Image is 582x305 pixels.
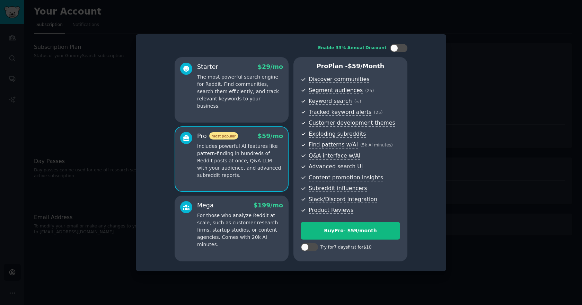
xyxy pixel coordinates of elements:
div: Enable 33% Annual Discount [318,45,387,51]
span: Tracked keyword alerts [309,109,371,116]
div: Mega [197,201,214,210]
p: Pro Plan - [301,62,400,71]
span: Product Reviews [309,207,353,214]
div: Pro [197,132,238,141]
span: Exploding subreddits [309,131,366,138]
span: ( ∞ ) [354,99,361,104]
span: Content promotion insights [309,174,383,181]
span: Discover communities [309,76,369,83]
span: most popular [209,132,238,140]
div: Try for 7 days first for $10 [320,244,371,251]
span: ( 5k AI minutes ) [360,143,393,147]
span: $ 59 /month [348,63,385,70]
p: The most powerful search engine for Reddit. Find communities, search them efficiently, and track ... [197,73,283,110]
p: For those who analyze Reddit at scale, such as customer research firms, startup studios, or conte... [197,212,283,248]
span: ( 25 ) [365,88,374,93]
span: Segment audiences [309,87,363,94]
span: $ 59 /mo [258,133,283,140]
span: Find patterns w/AI [309,141,358,149]
div: Buy Pro - $ 59 /month [301,227,400,234]
p: Includes powerful AI features like pattern-finding in hundreds of Reddit posts at once, Q&A LLM w... [197,143,283,179]
span: Q&A interface w/AI [309,152,360,160]
span: Customer development themes [309,119,395,127]
button: BuyPro- $59/month [301,222,400,240]
div: Starter [197,63,218,71]
span: Slack/Discord integration [309,196,377,203]
span: $ 29 /mo [258,63,283,70]
span: ( 25 ) [374,110,382,115]
span: Keyword search [309,98,352,105]
span: Advanced search UI [309,163,363,170]
span: Subreddit influencers [309,185,367,192]
span: $ 199 /mo [254,202,283,209]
